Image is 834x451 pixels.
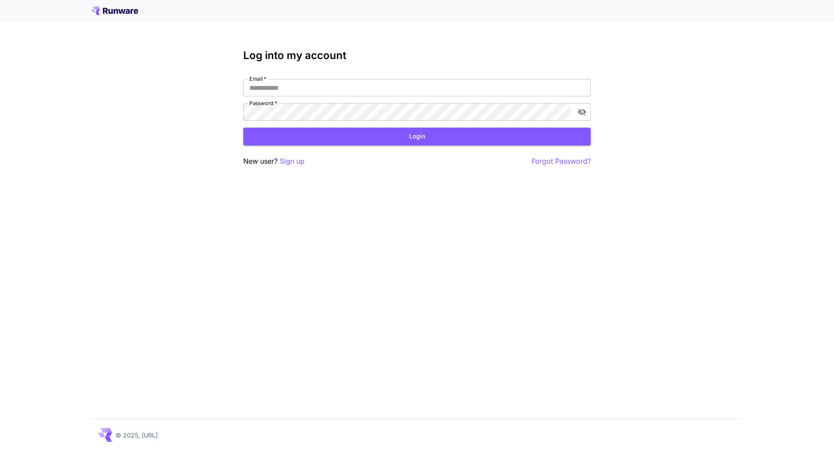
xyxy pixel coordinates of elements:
[280,156,304,167] button: Sign up
[116,431,158,440] p: © 2025, [URL]
[574,104,590,120] button: toggle password visibility
[532,156,591,167] button: Forgot Password?
[249,75,266,82] label: Email
[243,128,591,145] button: Login
[249,99,277,107] label: Password
[243,156,304,167] p: New user?
[243,49,591,62] h3: Log into my account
